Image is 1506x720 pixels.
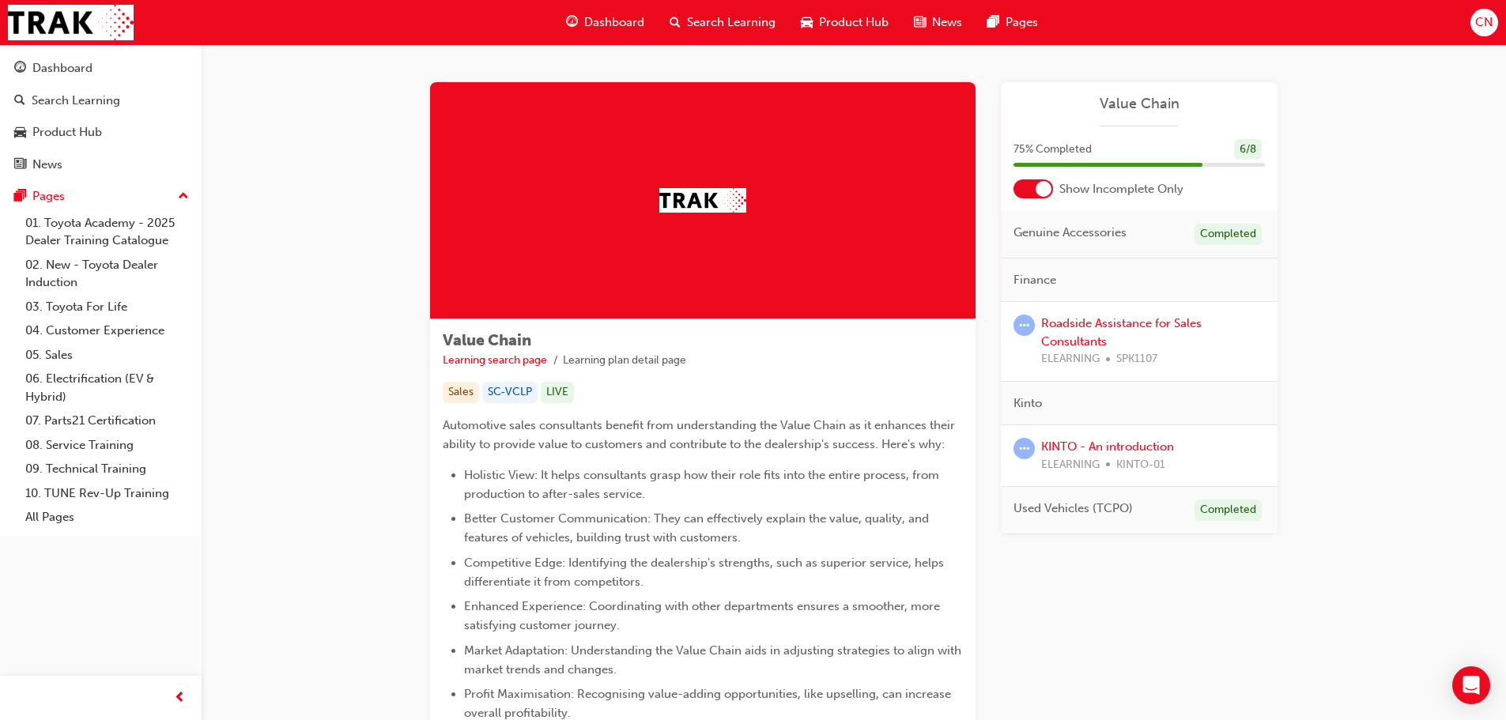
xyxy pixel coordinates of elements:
[6,54,195,83] a: Dashboard
[6,150,195,179] a: News
[464,511,932,545] span: Better Customer Communication: They can effectively explain the value, quality, and features of v...
[1452,666,1490,704] div: Open Intercom Messenger
[987,13,999,32] span: pages-icon
[1013,394,1042,413] span: Kinto
[584,13,644,32] span: Dashboard
[464,687,954,720] span: Profit Maximisation: Recognising value-adding opportunities, like upselling, can increase overall...
[1195,499,1262,521] div: Completed
[443,353,547,367] a: Learning search page
[19,367,195,409] a: 06. Electrification (EV & Hybrid)
[6,118,195,147] a: Product Hub
[464,468,942,501] span: Holistic View: It helps consultants grasp how their role fits into the entire process, from produ...
[32,156,62,174] div: News
[1234,139,1262,160] div: 6 / 8
[14,62,26,76] span: guage-icon
[1013,224,1127,242] span: Genuine Accessories
[1475,13,1493,32] span: CN
[1013,438,1035,459] span: learningRecordVerb_ATTEMPT-icon
[19,505,195,530] a: All Pages
[1006,13,1038,32] span: Pages
[819,13,889,32] span: Product Hub
[1195,224,1262,245] div: Completed
[1116,456,1165,474] span: KINTO-01
[1013,499,1133,518] span: Used Vehicles (TCPO)
[19,457,195,481] a: 09. Technical Training
[1013,95,1265,113] a: Value Chain
[6,86,195,115] a: Search Learning
[901,6,975,39] a: news-iconNews
[443,382,479,403] div: Sales
[443,331,531,349] span: Value Chain
[19,253,195,295] a: 02. New - Toyota Dealer Induction
[19,211,195,253] a: 01. Toyota Academy - 2025 Dealer Training Catalogue
[1059,180,1183,198] span: Show Incomplete Only
[19,481,195,506] a: 10. TUNE Rev-Up Training
[32,123,102,141] div: Product Hub
[1013,315,1035,336] span: learningRecordVerb_ATTEMPT-icon
[19,295,195,319] a: 03. Toyota For Life
[14,126,26,140] span: car-icon
[541,382,574,403] div: LIVE
[670,13,681,32] span: search-icon
[8,5,134,40] img: Trak
[1041,456,1100,474] span: ELEARNING
[32,59,92,77] div: Dashboard
[14,190,26,204] span: pages-icon
[553,6,657,39] a: guage-iconDashboard
[914,13,926,32] span: news-icon
[657,6,788,39] a: search-iconSearch Learning
[6,182,195,211] button: Pages
[1041,316,1202,349] a: Roadside Assistance for Sales Consultants
[1041,350,1100,368] span: ELEARNING
[566,13,578,32] span: guage-icon
[801,13,813,32] span: car-icon
[178,187,189,207] span: up-icon
[1041,439,1174,454] a: KINTO - An introduction
[1013,271,1056,289] span: Finance
[14,94,25,108] span: search-icon
[19,319,195,343] a: 04. Customer Experience
[1470,9,1498,36] button: CN
[464,643,964,677] span: Market Adaptation: Understanding the Value Chain aids in adjusting strategies to align with marke...
[19,409,195,433] a: 07. Parts21 Certification
[32,187,65,205] div: Pages
[464,599,943,632] span: Enhanced Experience: Coordinating with other departments ensures a smoother, more satisfying cust...
[975,6,1051,39] a: pages-iconPages
[32,92,120,110] div: Search Learning
[1013,141,1092,159] span: 75 % Completed
[464,556,947,589] span: Competitive Edge: Identifying the dealership's strengths, such as superior service, helps differe...
[174,688,186,708] span: prev-icon
[443,418,958,451] span: Automotive sales consultants benefit from understanding the Value Chain as it enhances their abil...
[1116,350,1157,368] span: SPK1107
[6,51,195,182] button: DashboardSearch LearningProduct HubNews
[687,13,776,32] span: Search Learning
[19,343,195,368] a: 05. Sales
[563,352,686,370] li: Learning plan detail page
[932,13,962,32] span: News
[14,158,26,172] span: news-icon
[482,382,538,403] div: SC-VCLP
[659,188,746,213] img: Trak
[19,433,195,458] a: 08. Service Training
[788,6,901,39] a: car-iconProduct Hub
